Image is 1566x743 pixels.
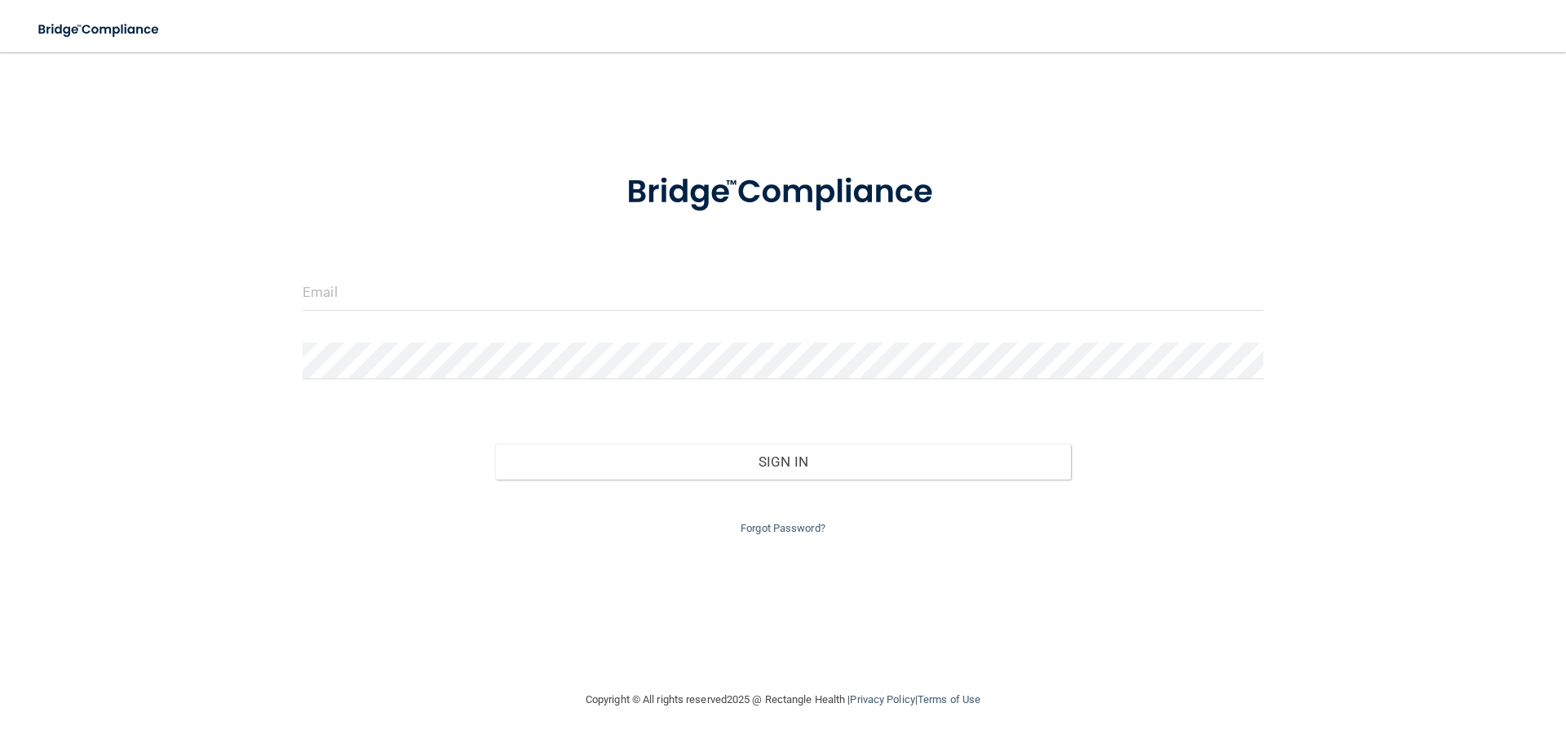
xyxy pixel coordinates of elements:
[593,150,973,235] img: bridge_compliance_login_screen.278c3ca4.svg
[918,693,980,705] a: Terms of Use
[495,444,1072,480] button: Sign In
[485,674,1081,726] div: Copyright © All rights reserved 2025 @ Rectangle Health | |
[850,693,914,705] a: Privacy Policy
[303,274,1263,311] input: Email
[24,13,175,46] img: bridge_compliance_login_screen.278c3ca4.svg
[741,522,825,534] a: Forgot Password?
